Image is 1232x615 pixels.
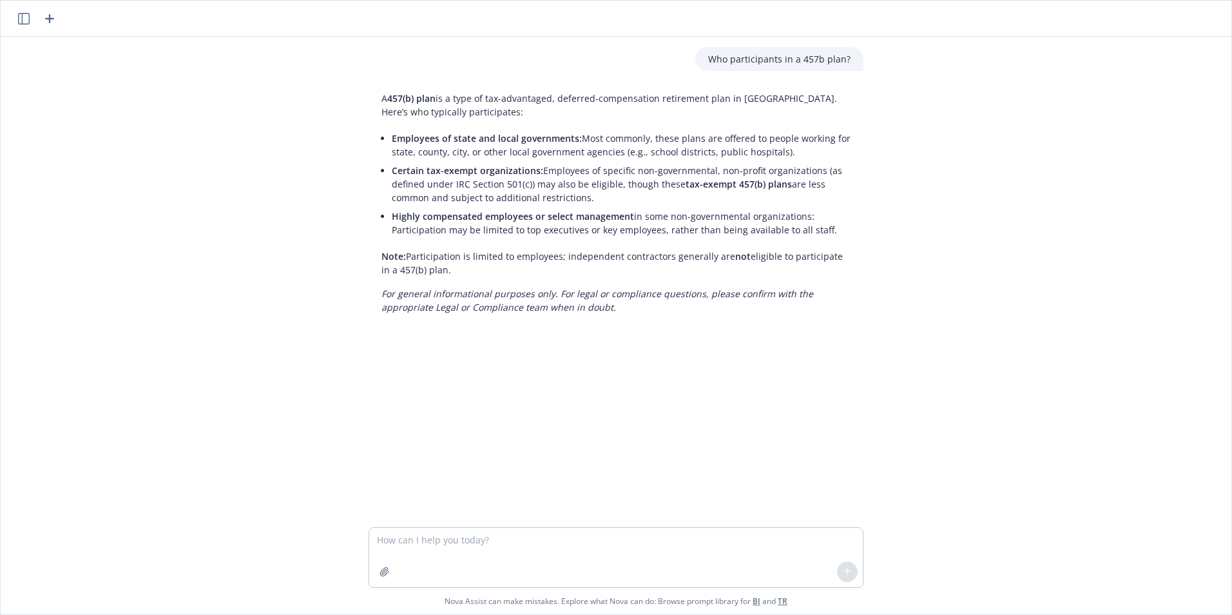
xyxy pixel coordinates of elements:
[6,588,1226,614] span: Nova Assist can make mistakes. Explore what Nova can do: Browse prompt library for and
[778,596,787,607] a: TR
[381,288,813,313] em: For general informational purposes only. For legal or compliance questions, please confirm with t...
[735,250,751,262] span: not
[708,52,851,66] p: Who participants in a 457b plan?
[753,596,760,607] a: BI
[392,129,851,161] li: Most commonly, these plans are offered to people working for state, county, city, or other local ...
[392,132,582,144] span: Employees of state and local governments:
[381,92,851,119] p: A is a type of tax-advantaged, deferred-compensation retirement plan in [GEOGRAPHIC_DATA]. Here’s...
[387,92,436,104] span: 457(b) plan
[392,161,851,207] li: Employees of specific non-governmental, non-profit organizations (as defined under IRC Section 50...
[392,207,851,239] li: in some non-governmental organizations: Participation may be limited to top executives or key emp...
[392,164,543,177] span: Certain tax-exempt organizations:
[686,178,792,190] span: tax-exempt 457(b) plans
[381,249,851,277] p: Participation is limited to employees; independent contractors generally are eligible to particip...
[392,210,634,222] span: Highly compensated employees or select management
[381,250,406,262] span: Note:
